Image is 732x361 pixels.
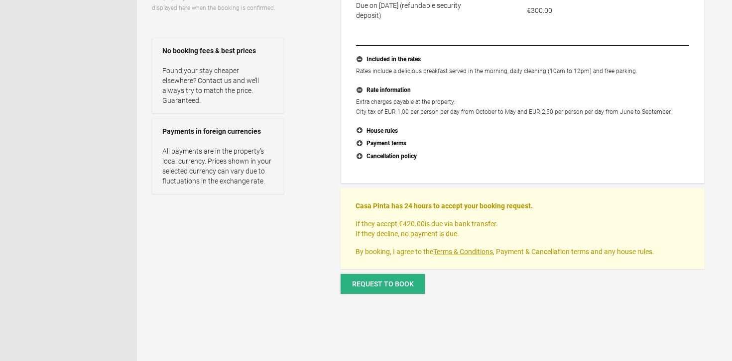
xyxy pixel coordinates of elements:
[356,66,689,76] p: Rates include a delicious breakfast served in the morning, daily cleaning (10am to 12pm) and free...
[162,146,273,186] p: All payments are in the property’s local currency. Prices shown in your selected currency can var...
[356,247,690,257] p: By booking, I agree to the , Payment & Cancellation terms and any house rules.
[399,220,425,228] flynt-currency: €420.00
[356,202,533,210] strong: Casa Pinta has 24 hours to accept your booking request.
[352,280,414,288] span: Request to book
[162,126,273,136] strong: Payments in foreign currencies
[356,53,689,66] button: Included in the rates
[356,137,689,150] button: Payment terms
[162,46,273,56] strong: No booking fees & best prices
[356,84,689,97] button: Rate information
[341,274,425,294] button: Request to book
[433,248,493,256] a: Terms & Conditions
[356,150,689,163] button: Cancellation policy
[356,97,689,117] p: Extra charges payable at the property: City tax of EUR 1,00 per person per day from October to Ma...
[356,219,690,239] p: If they accept, is due via bank transfer. If they decline, no payment is due.
[527,6,552,14] flynt-currency: €300.00
[162,66,273,105] p: Found your stay cheaper elsewhere? Contact us and we’ll always try to match the price. Guaranteed.
[356,125,689,138] button: House rules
